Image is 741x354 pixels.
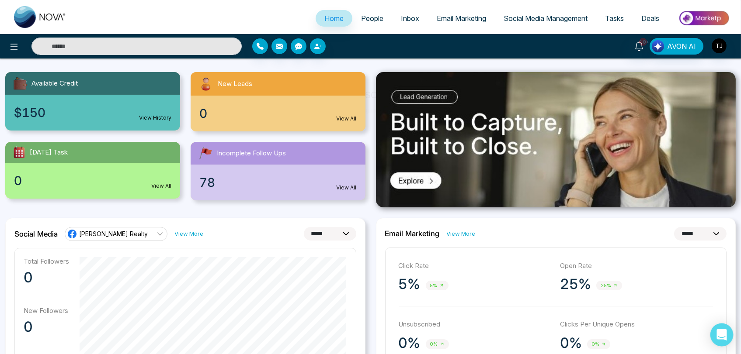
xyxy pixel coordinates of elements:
[337,184,357,192] a: View All
[151,182,171,190] a: View All
[316,10,352,27] a: Home
[596,10,633,27] a: Tasks
[426,281,449,291] span: 5%
[641,14,659,23] span: Deals
[139,114,171,122] a: View History
[185,142,371,200] a: Incomplete Follow Ups78View All
[652,40,664,52] img: Lead Flow
[504,14,588,23] span: Social Media Management
[650,38,703,55] button: AVON AI
[12,145,26,159] img: todayTask.svg
[24,269,69,286] p: 0
[376,72,736,207] img: .
[30,148,68,158] span: [DATE] Task
[361,14,383,23] span: People
[560,275,591,293] p: 25%
[12,76,28,91] img: availableCredit.svg
[199,104,207,123] span: 0
[399,261,552,271] p: Click Rate
[24,318,69,336] p: 0
[437,14,486,23] span: Email Marketing
[199,173,215,192] span: 78
[217,148,286,158] span: Incomplete Follow Ups
[324,14,344,23] span: Home
[198,145,213,161] img: followUps.svg
[605,14,624,23] span: Tasks
[426,339,449,349] span: 0%
[428,10,495,27] a: Email Marketing
[352,10,392,27] a: People
[587,339,610,349] span: 0%
[399,275,421,293] p: 5%
[24,306,69,315] p: New Followers
[385,229,440,238] h2: Email Marketing
[337,115,357,123] a: View All
[667,41,696,52] span: AVON AI
[401,14,419,23] span: Inbox
[392,10,428,27] a: Inbox
[14,172,22,190] span: 0
[495,10,596,27] a: Social Media Management
[560,320,713,330] p: Clicks Per Unique Opens
[198,76,214,92] img: newLeads.svg
[633,10,668,27] a: Deals
[24,257,69,265] p: Total Followers
[710,323,734,347] div: Open Intercom Messenger
[14,6,66,28] img: Nova CRM Logo
[185,72,371,131] a: New Leads0View All
[639,38,647,46] span: 10+
[560,261,713,271] p: Open Rate
[31,79,78,89] span: Available Credit
[596,281,622,291] span: 25%
[399,334,421,352] p: 0%
[629,38,650,53] a: 10+
[79,230,148,238] span: [PERSON_NAME] Realty
[174,230,203,238] a: View More
[14,103,45,122] span: $150
[712,38,727,53] img: User Avatar
[560,334,582,352] p: 0%
[14,230,58,238] h2: Social Media
[447,230,476,238] a: View More
[672,8,736,28] img: Market-place.gif
[218,79,252,89] span: New Leads
[399,320,552,330] p: Unsubscribed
